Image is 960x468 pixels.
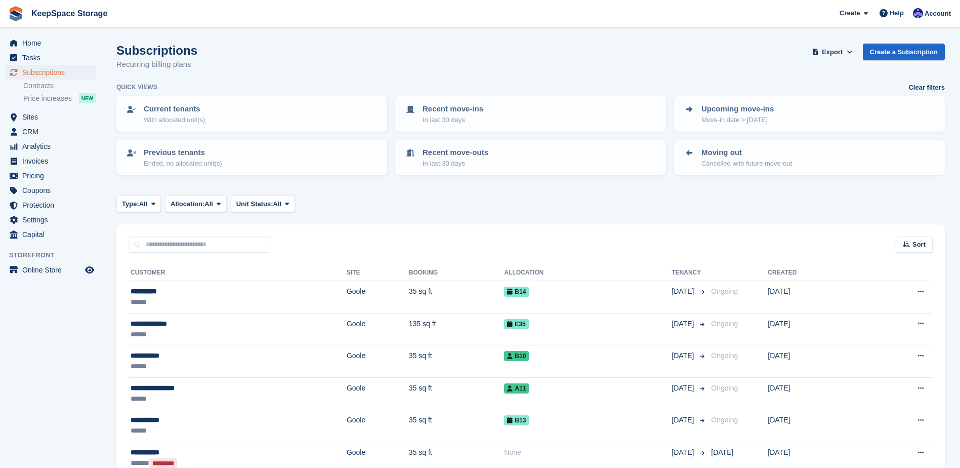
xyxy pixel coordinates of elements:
[139,199,148,209] span: All
[171,199,204,209] span: Allocation:
[423,115,483,125] p: In last 30 days
[144,103,205,115] p: Current tenants
[504,351,529,361] span: B10
[22,36,83,50] span: Home
[925,9,951,19] span: Account
[711,320,738,328] span: Ongoing
[5,36,96,50] a: menu
[347,265,409,281] th: Site
[711,448,733,456] span: [DATE]
[347,410,409,442] td: Goole
[711,287,738,295] span: Ongoing
[165,196,227,212] button: Allocation: All
[144,159,222,169] p: Ended, no allocated unit(s)
[22,51,83,65] span: Tasks
[672,286,696,297] span: [DATE]
[22,65,83,80] span: Subscriptions
[672,447,696,458] span: [DATE]
[672,265,707,281] th: Tenancy
[396,97,665,131] a: Recent move-ins In last 30 days
[5,227,96,242] a: menu
[768,377,863,410] td: [DATE]
[409,313,505,345] td: 135 sq ft
[822,47,843,57] span: Export
[116,83,157,92] h6: Quick views
[672,383,696,394] span: [DATE]
[122,199,139,209] span: Type:
[912,240,926,250] span: Sort
[236,199,273,209] span: Unit Status:
[711,352,738,360] span: Ongoing
[22,263,83,277] span: Online Store
[672,319,696,329] span: [DATE]
[409,345,505,378] td: 35 sq ft
[504,415,529,425] span: B13
[204,199,213,209] span: All
[675,141,944,174] a: Moving out Cancelled with future move-out
[22,183,83,198] span: Coupons
[347,377,409,410] td: Goole
[5,139,96,153] a: menu
[144,115,205,125] p: With allocated unit(s)
[23,93,96,104] a: Price increases NEW
[672,415,696,425] span: [DATE]
[23,94,72,103] span: Price increases
[504,447,672,458] div: None
[810,44,855,60] button: Export
[117,141,386,174] a: Previous tenants Ended, no allocated unit(s)
[768,345,863,378] td: [DATE]
[701,159,792,169] p: Cancelled with future move-out
[504,287,529,297] span: B14
[768,313,863,345] td: [DATE]
[675,97,944,131] a: Upcoming move-ins Move-in date > [DATE]
[116,59,197,70] p: Recurring billing plans
[768,410,863,442] td: [DATE]
[22,198,83,212] span: Protection
[423,103,483,115] p: Recent move-ins
[409,410,505,442] td: 35 sq ft
[5,154,96,168] a: menu
[22,227,83,242] span: Capital
[5,110,96,124] a: menu
[5,51,96,65] a: menu
[504,265,672,281] th: Allocation
[5,125,96,139] a: menu
[396,141,665,174] a: Recent move-outs In last 30 days
[5,213,96,227] a: menu
[27,5,111,22] a: KeepSpace Storage
[347,281,409,314] td: Goole
[117,97,386,131] a: Current tenants With allocated unit(s)
[711,384,738,392] span: Ongoing
[913,8,923,18] img: Chloe Clark
[768,281,863,314] td: [DATE]
[701,103,774,115] p: Upcoming move-ins
[22,110,83,124] span: Sites
[231,196,295,212] button: Unit Status: All
[22,125,83,139] span: CRM
[701,115,774,125] p: Move-in date > [DATE]
[840,8,860,18] span: Create
[423,147,488,159] p: Recent move-outs
[129,265,347,281] th: Customer
[890,8,904,18] span: Help
[504,319,528,329] span: E35
[701,147,792,159] p: Moving out
[22,139,83,153] span: Analytics
[409,377,505,410] td: 35 sq ft
[116,44,197,57] h1: Subscriptions
[504,383,529,394] span: A11
[5,169,96,183] a: menu
[116,196,161,212] button: Type: All
[22,169,83,183] span: Pricing
[5,183,96,198] a: menu
[863,44,945,60] a: Create a Subscription
[84,264,96,276] a: Preview store
[9,250,101,260] span: Storefront
[22,154,83,168] span: Invoices
[5,198,96,212] a: menu
[144,147,222,159] p: Previous tenants
[711,416,738,424] span: Ongoing
[409,265,505,281] th: Booking
[23,81,96,91] a: Contracts
[79,93,96,103] div: NEW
